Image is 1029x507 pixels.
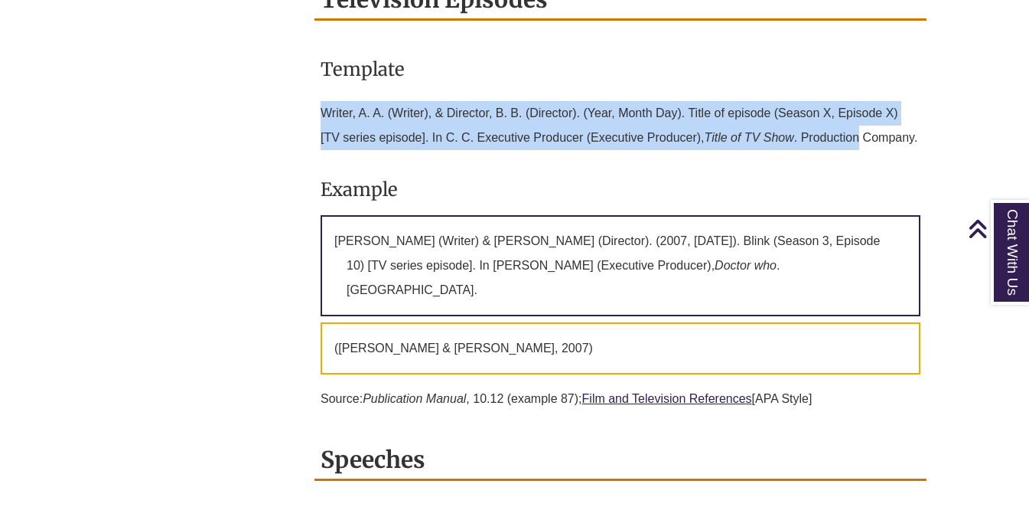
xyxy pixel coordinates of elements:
p: Writer, A. A. (Writer), & Director, B. B. (Director). (Year, Month Day). Title of episode (Season... [321,95,920,156]
p: [PERSON_NAME] (Writer) & [PERSON_NAME] (Director). (2007, [DATE]). Blink (Season 3, Episode 10) [... [321,215,920,316]
h3: Example [321,172,920,208]
p: ([PERSON_NAME] & [PERSON_NAME], 2007) [321,322,920,375]
em: Title of TV Show [705,131,794,144]
em: Publication Manual [363,392,466,405]
h3: Template [321,51,920,87]
em: Doctor who [715,259,777,272]
p: Source: , 10.12 (example 87); [APA Style] [321,381,920,417]
a: Back to Top [968,218,1025,239]
a: Film and Television References [582,392,752,405]
h2: Speeches [314,440,926,481]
